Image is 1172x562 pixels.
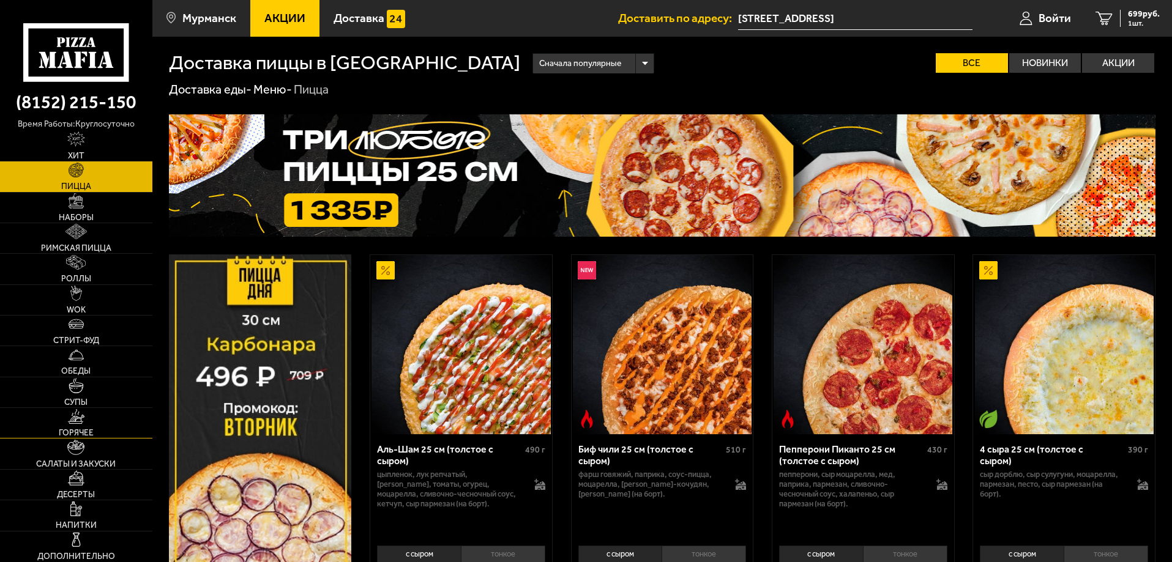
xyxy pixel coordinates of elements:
span: 490 г [525,445,545,455]
span: Римская пицца [41,244,111,253]
a: Доставка еды- [169,82,252,97]
span: Роллы [61,275,91,283]
a: НовинкаОстрое блюдоБиф чили 25 см (толстое с сыром) [572,255,753,434]
span: Мурманск [182,12,236,24]
input: Ваш адрес доставки [738,7,972,30]
img: 4 сыра 25 см (толстое с сыром) [975,255,1154,434]
span: 1 шт. [1128,20,1160,27]
a: Меню- [253,82,292,97]
span: Десерты [57,490,95,499]
span: Салаты и закуски [36,460,116,468]
span: 510 г [726,445,746,455]
span: 699 руб. [1128,10,1160,18]
span: Сначала популярные [539,52,621,75]
a: АкционныйАль-Шам 25 см (толстое с сыром) [370,255,552,434]
a: АкционныйВегетарианское блюдо4 сыра 25 см (толстое с сыром) [973,255,1155,434]
div: Аль-Шам 25 см (толстое с сыром) [377,443,522,467]
span: Дополнительно [37,552,115,561]
div: Пицца [294,82,329,98]
img: Острое блюдо [778,410,797,428]
span: Войти [1039,12,1071,24]
img: Новинка [578,261,596,279]
span: Пицца [61,182,91,191]
span: Напитки [56,521,97,530]
div: 4 сыра 25 см (толстое с сыром) [980,443,1125,467]
span: Обеды [61,367,91,375]
label: Акции [1082,53,1154,73]
div: Биф чили 25 см (толстое с сыром) [578,443,723,467]
img: Вегетарианское блюдо [979,410,998,428]
span: 390 г [1128,445,1148,455]
a: Острое блюдоПепперони Пиканто 25 см (толстое с сыром) [772,255,954,434]
label: Все [936,53,1008,73]
img: Пепперони Пиканто 25 см (толстое с сыром) [774,255,952,434]
img: Аль-Шам 25 см (толстое с сыром) [371,255,550,434]
p: пепперони, сыр Моцарелла, мед, паприка, пармезан, сливочно-чесночный соус, халапеньо, сыр пармеза... [779,470,924,509]
span: Наборы [59,213,94,222]
span: Стрит-фуд [53,336,99,345]
span: Акции [264,12,305,24]
span: WOK [67,306,86,314]
span: Россия, Мурманск, улица Володарского, 1 [738,7,972,30]
img: Акционный [979,261,998,279]
p: фарш говяжий, паприка, соус-пицца, моцарелла, [PERSON_NAME]-кочудян, [PERSON_NAME] (на борт). [578,470,723,499]
p: сыр дорблю, сыр сулугуни, моцарелла, пармезан, песто, сыр пармезан (на борт). [980,470,1125,499]
img: Акционный [376,261,395,279]
span: Горячее [59,429,94,437]
img: Острое блюдо [578,410,596,428]
span: Доставить по адресу: [618,12,738,24]
span: Хит [68,152,84,160]
img: Биф чили 25 см (толстое с сыром) [573,255,752,434]
label: Новинки [1009,53,1081,73]
h1: Доставка пиццы в [GEOGRAPHIC_DATA] [169,53,520,73]
span: 430 г [927,445,947,455]
img: 15daf4d41897b9f0e9f617042186c801.svg [387,10,405,28]
p: цыпленок, лук репчатый, [PERSON_NAME], томаты, огурец, моцарелла, сливочно-чесночный соус, кетчуп... [377,470,522,509]
span: Доставка [334,12,384,24]
span: Супы [64,398,88,407]
div: Пепперони Пиканто 25 см (толстое с сыром) [779,443,924,467]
